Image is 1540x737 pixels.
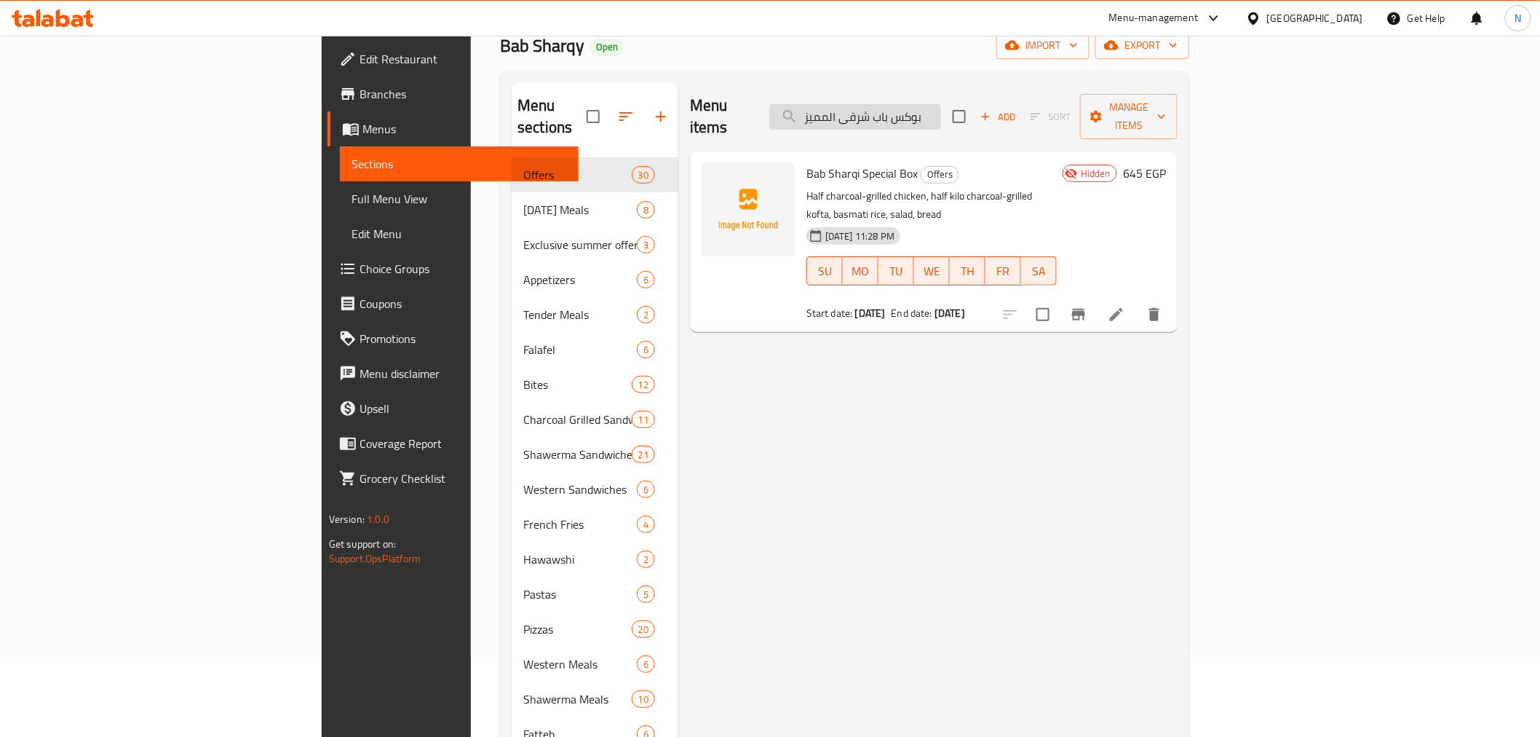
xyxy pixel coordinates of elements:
[608,99,643,134] span: Sort sections
[690,95,752,138] h2: Menu items
[523,516,637,533] span: French Fries
[806,162,918,184] span: Bab Sharqi Special Box
[637,655,655,673] div: items
[638,483,654,497] span: 6
[360,470,567,487] span: Grocery Checklist
[637,481,655,498] div: items
[637,236,655,253] div: items
[329,535,396,553] span: Get support on:
[328,391,579,426] a: Upsell
[360,400,567,417] span: Upsell
[512,262,678,297] div: Appetizers6
[360,50,567,68] span: Edit Restaurant
[1109,9,1199,27] div: Menu-management
[638,658,654,671] span: 6
[921,166,959,184] div: Offers
[512,647,678,682] div: Western Meals6
[632,411,655,428] div: items
[512,227,678,262] div: Exclusive summer offers3
[360,435,567,452] span: Coverage Report
[632,166,655,184] div: items
[512,682,678,717] div: Shawerma Meals10
[523,411,631,428] div: Charcoal Grilled Sandwiches
[329,549,421,568] a: Support.OpsPlatform
[523,655,637,673] span: Western Meals
[523,690,631,708] span: Shawerma Meals
[892,304,932,323] span: End date:
[590,41,624,53] span: Open
[512,367,678,402] div: Bites12
[512,612,678,647] div: Pizzas20
[638,518,654,532] span: 4
[637,341,655,358] div: items
[328,356,579,391] a: Menu disclaimer
[855,304,886,323] b: [DATE]
[590,39,624,56] div: Open
[1137,297,1172,332] button: delete
[512,472,678,507] div: Western Sandwiches6
[1061,297,1096,332] button: Branch-specific-item
[632,413,654,427] span: 11
[352,225,567,243] span: Edit Menu
[340,181,579,216] a: Full Menu View
[843,256,878,285] button: MO
[512,297,678,332] div: Tender Meals2
[523,481,637,498] span: Western Sandwiches
[512,507,678,542] div: French Fries4
[806,187,1057,224] p: Half charcoal-grilled chicken, half kilo charcoal-grilled kofta, basmati rice, salad, bread
[806,304,853,323] span: Start date:
[1027,261,1051,282] span: SA
[638,343,654,357] span: 6
[340,146,579,181] a: Sections
[523,446,631,463] span: Shawerma Sandwiches
[806,256,843,285] button: SU
[329,510,365,529] span: Version:
[328,111,579,146] a: Menus
[523,586,637,603] span: Pastas
[632,620,655,638] div: items
[523,306,637,323] span: Tender Meals
[360,295,567,312] span: Coupons
[328,461,579,496] a: Grocery Checklist
[328,426,579,461] a: Coverage Report
[920,261,944,282] span: WE
[523,201,637,218] span: [DATE] Meals
[523,236,637,253] span: Exclusive summer offers
[328,42,579,76] a: Edit Restaurant
[523,271,637,288] span: Appetizers
[878,256,914,285] button: TU
[991,261,1015,282] span: FR
[352,155,567,173] span: Sections
[819,229,900,243] span: [DATE] 11:28 PM
[523,551,637,568] div: Hawawshi
[1080,94,1178,139] button: Manage items
[523,341,637,358] div: Falafel
[352,190,567,208] span: Full Menu View
[1092,98,1166,135] span: Manage items
[643,99,678,134] button: Add section
[632,690,655,708] div: items
[512,437,678,472] div: Shawerma Sandwiches21
[578,101,608,132] span: Select all sections
[632,376,655,393] div: items
[523,376,631,393] div: Bites
[1107,36,1178,55] span: export
[360,85,567,103] span: Branches
[360,330,567,347] span: Promotions
[367,510,389,529] span: 1.0.0
[637,271,655,288] div: items
[638,273,654,287] span: 6
[328,251,579,286] a: Choice Groups
[975,106,1021,128] button: Add
[638,588,654,602] span: 5
[1108,306,1125,323] a: Edit menu item
[523,620,631,638] span: Pizzas
[638,553,654,567] span: 2
[813,261,837,282] span: SU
